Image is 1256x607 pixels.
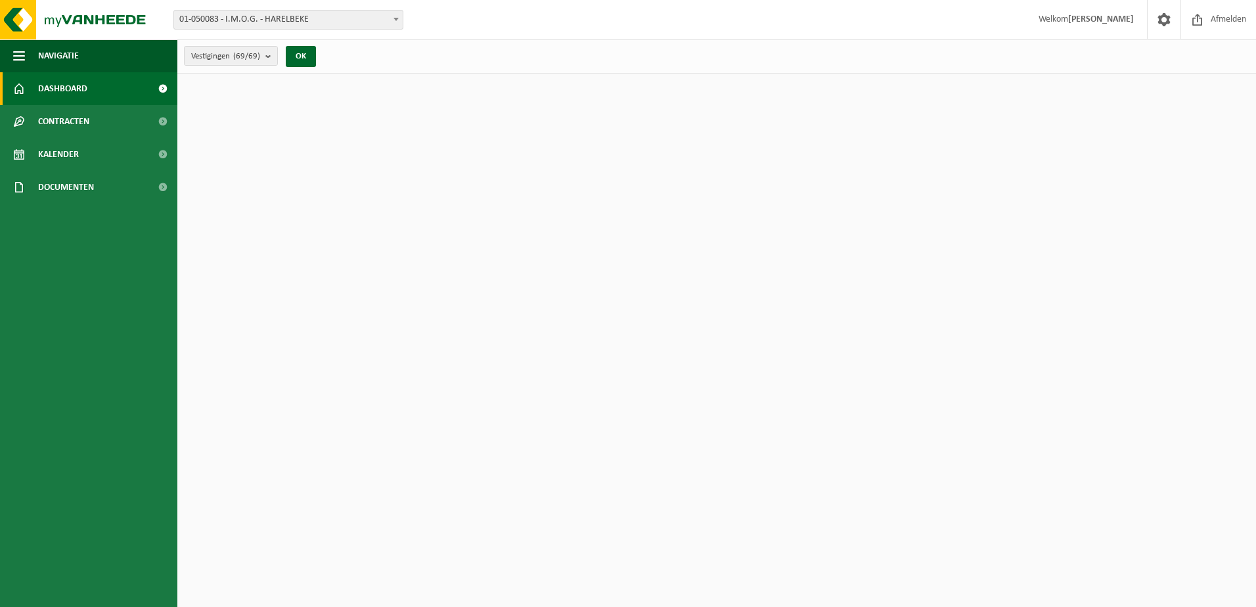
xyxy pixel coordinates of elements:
span: Kalender [38,138,79,171]
button: Vestigingen(69/69) [184,46,278,66]
span: 01-050083 - I.M.O.G. - HARELBEKE [173,10,403,30]
count: (69/69) [233,52,260,60]
strong: [PERSON_NAME] [1068,14,1134,24]
span: Contracten [38,105,89,138]
span: Navigatie [38,39,79,72]
span: Documenten [38,171,94,204]
span: 01-050083 - I.M.O.G. - HARELBEKE [174,11,403,29]
span: Dashboard [38,72,87,105]
span: Vestigingen [191,47,260,66]
button: OK [286,46,316,67]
